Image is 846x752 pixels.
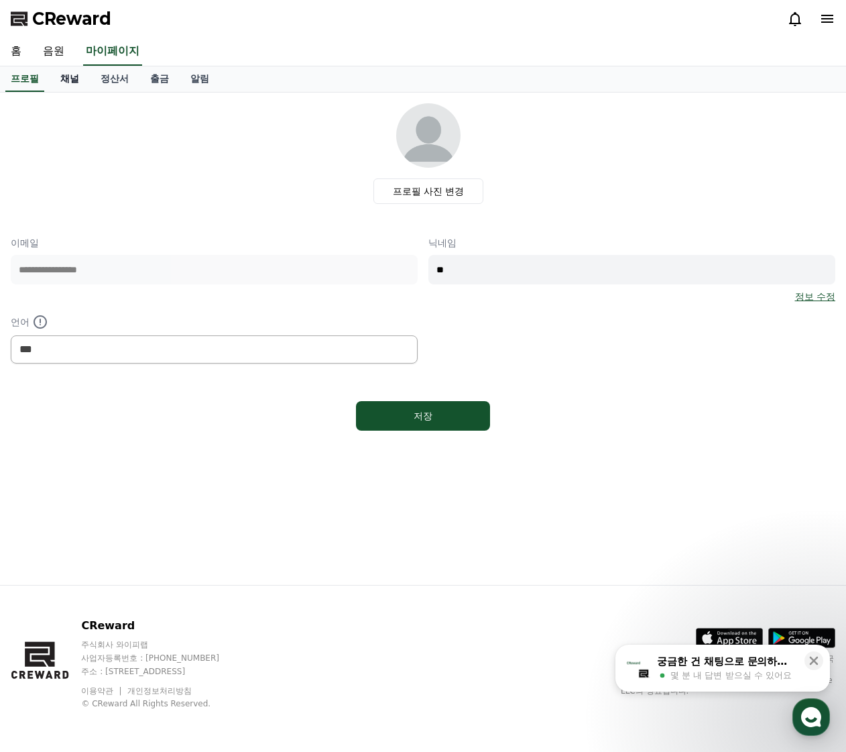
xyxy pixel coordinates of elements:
[139,66,180,92] a: 출금
[396,103,461,168] img: profile_image
[83,38,142,66] a: 마이페이지
[81,653,245,663] p: 사업자등록번호 : [PHONE_NUMBER]
[50,66,90,92] a: 채널
[127,686,192,696] a: 개인정보처리방침
[207,445,223,456] span: 설정
[81,686,123,696] a: 이용약관
[11,8,111,30] a: CReward
[4,425,88,459] a: 홈
[81,698,245,709] p: © CReward All Rights Reserved.
[90,66,139,92] a: 정산서
[428,236,835,250] p: 닉네임
[81,666,245,677] p: 주소 : [STREET_ADDRESS]
[81,618,245,634] p: CReward
[123,446,139,457] span: 대화
[180,66,220,92] a: 알림
[81,639,245,650] p: 주식회사 와이피랩
[11,314,418,330] p: 언어
[173,425,257,459] a: 설정
[795,290,835,303] a: 정보 수정
[32,38,75,66] a: 음원
[373,178,484,204] label: 프로필 사진 변경
[32,8,111,30] span: CReward
[11,236,418,250] p: 이메일
[88,425,173,459] a: 대화
[5,66,44,92] a: 프로필
[356,401,490,431] button: 저장
[383,409,463,423] div: 저장
[42,445,50,456] span: 홈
